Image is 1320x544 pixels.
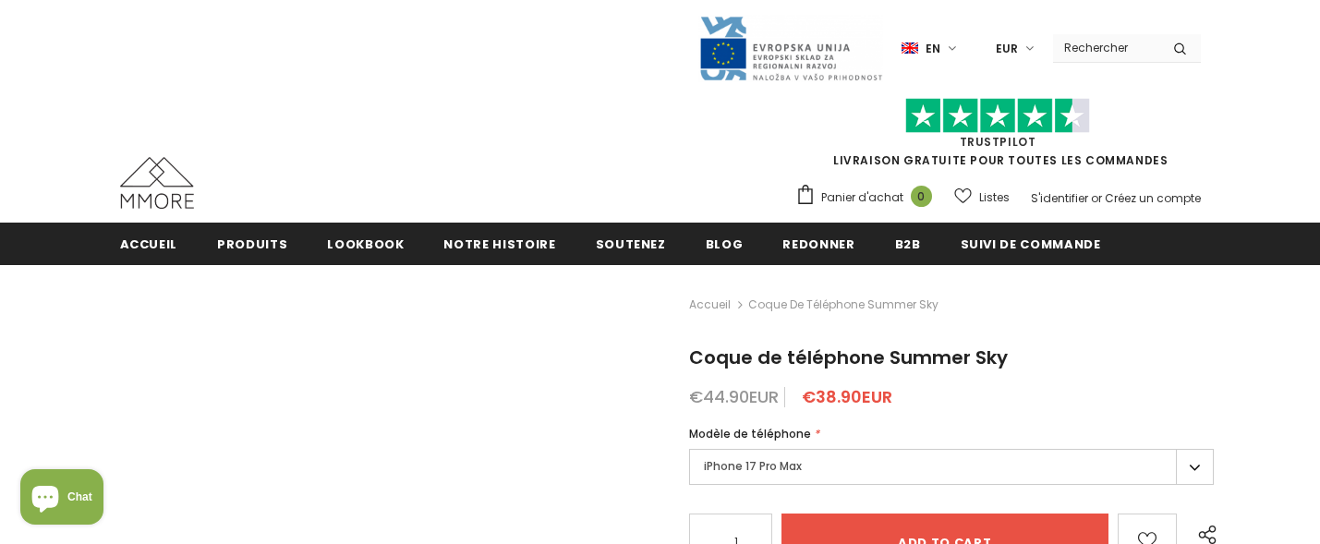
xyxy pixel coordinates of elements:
[689,385,779,408] span: €44.90EUR
[596,236,666,253] span: soutenez
[911,186,932,207] span: 0
[698,15,883,82] img: Javni Razpis
[961,236,1101,253] span: Suivi de commande
[689,294,731,316] a: Accueil
[15,469,109,529] inbox-online-store-chat: Shopify online store chat
[689,449,1215,485] label: iPhone 17 Pro Max
[895,223,921,264] a: B2B
[902,41,918,56] img: i-lang-1.png
[1031,190,1088,206] a: S'identifier
[706,223,744,264] a: Blog
[996,40,1018,58] span: EUR
[1091,190,1102,206] span: or
[979,188,1010,207] span: Listes
[689,345,1008,370] span: Coque de téléphone Summer Sky
[905,98,1090,134] img: Faites confiance aux étoiles pilotes
[782,236,854,253] span: Redonner
[821,188,903,207] span: Panier d'achat
[698,40,883,55] a: Javni Razpis
[120,223,178,264] a: Accueil
[327,223,404,264] a: Lookbook
[782,223,854,264] a: Redonner
[596,223,666,264] a: soutenez
[926,40,940,58] span: en
[954,181,1010,213] a: Listes
[895,236,921,253] span: B2B
[327,236,404,253] span: Lookbook
[1105,190,1201,206] a: Créez un compte
[802,385,892,408] span: €38.90EUR
[748,294,939,316] span: Coque de téléphone Summer Sky
[689,426,811,441] span: Modèle de téléphone
[120,157,194,209] img: Cas MMORE
[960,134,1036,150] a: TrustPilot
[706,236,744,253] span: Blog
[217,223,287,264] a: Produits
[120,236,178,253] span: Accueil
[443,236,555,253] span: Notre histoire
[217,236,287,253] span: Produits
[961,223,1101,264] a: Suivi de commande
[443,223,555,264] a: Notre histoire
[795,106,1201,168] span: LIVRAISON GRATUITE POUR TOUTES LES COMMANDES
[1053,34,1159,61] input: Search Site
[795,184,941,212] a: Panier d'achat 0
